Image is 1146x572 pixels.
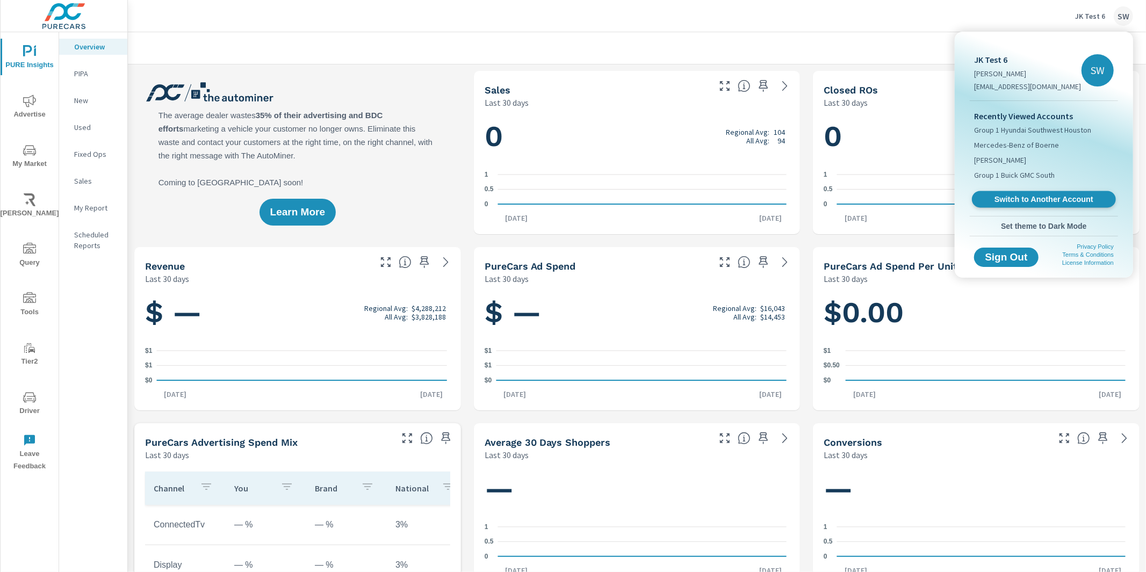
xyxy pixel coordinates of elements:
span: Group 1 Hyundai Southwest Houston [974,125,1091,135]
span: Switch to Another Account [978,194,1109,205]
span: Set theme to Dark Mode [974,221,1114,231]
button: Set theme to Dark Mode [970,216,1118,236]
span: Mercedes-Benz of Boerne [974,140,1059,150]
p: Recently Viewed Accounts [974,110,1114,122]
p: JK Test 6 [974,53,1081,66]
span: Group 1 Buick GMC South [974,170,1055,180]
span: Sign Out [983,252,1030,262]
span: [PERSON_NAME] [974,155,1026,165]
div: SW [1082,54,1114,86]
a: Switch to Another Account [972,191,1116,208]
p: [EMAIL_ADDRESS][DOMAIN_NAME] [974,81,1081,92]
a: License Information [1062,259,1114,266]
a: Terms & Conditions [1063,251,1114,258]
a: Privacy Policy [1077,243,1114,250]
p: [PERSON_NAME] [974,68,1081,79]
button: Sign Out [974,248,1039,267]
